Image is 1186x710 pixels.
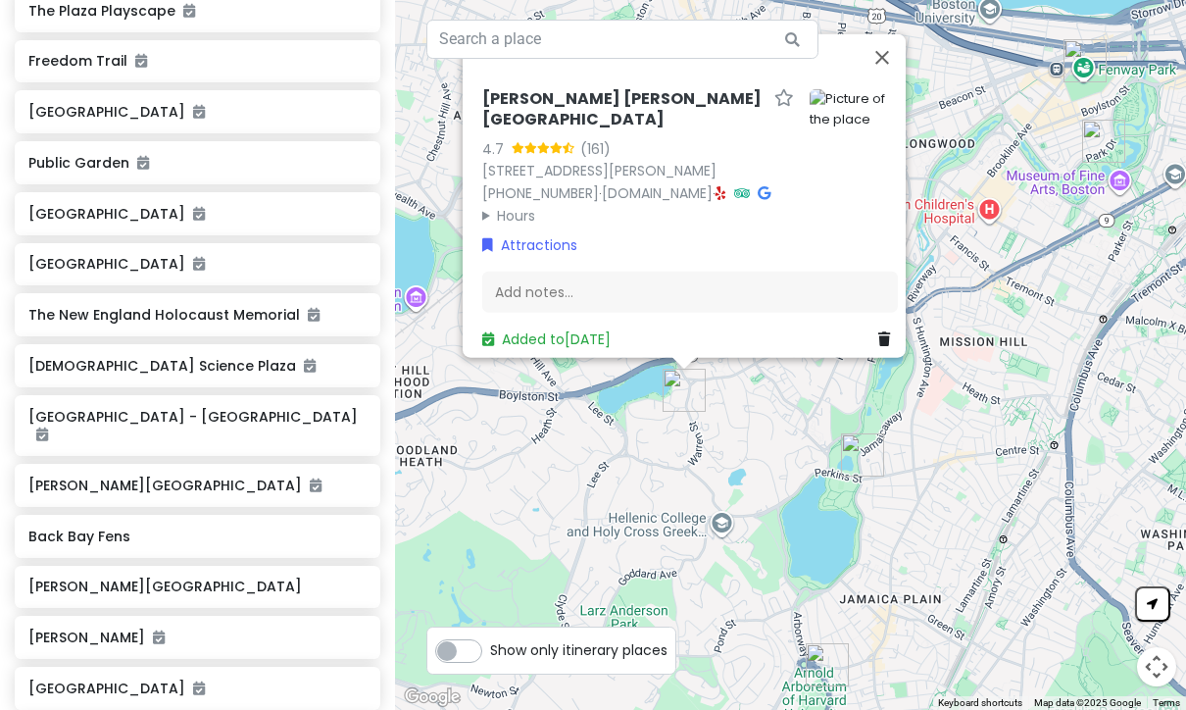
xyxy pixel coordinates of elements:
[482,161,717,180] a: [STREET_ADDRESS][PERSON_NAME]
[798,635,857,694] div: Arnold Arboretum of Harvard University
[809,89,897,130] img: Picture of the place
[193,105,205,119] i: Added to itinerary
[602,182,713,202] a: [DOMAIN_NAME]
[310,479,321,492] i: Added to itinerary
[482,204,794,226] summary: Hours
[1074,112,1133,171] div: Back Bay Fens
[580,137,611,159] div: (161)
[482,137,512,159] div: 4.7
[28,255,367,273] h6: [GEOGRAPHIC_DATA]
[482,330,611,349] a: Added to[DATE]
[28,477,367,494] h6: [PERSON_NAME][GEOGRAPHIC_DATA]
[28,306,367,324] h6: The New England Holocaust Memorial
[490,639,667,661] span: Show only itinerary places
[28,629,367,646] h6: [PERSON_NAME]
[28,205,367,223] h6: [GEOGRAPHIC_DATA]
[773,89,793,110] a: Star place
[758,185,770,199] i: Google Maps
[28,578,367,595] h6: [PERSON_NAME][GEOGRAPHIC_DATA]
[193,682,205,695] i: Added to itinerary
[28,408,367,443] h6: [GEOGRAPHIC_DATA] - [GEOGRAPHIC_DATA]
[482,234,577,256] a: Attractions
[28,680,367,697] h6: [GEOGRAPHIC_DATA]
[28,52,367,70] h6: Freedom Trail
[734,185,750,199] i: Tripadvisor
[36,428,48,441] i: Added to itinerary
[482,89,766,130] h6: [PERSON_NAME] [PERSON_NAME][GEOGRAPHIC_DATA]
[1153,697,1180,708] a: Terms (opens in new tab)
[137,156,149,170] i: Added to itinerary
[833,426,892,484] div: Emerald Necklace
[426,20,818,59] input: Search a place
[135,54,147,68] i: Added to itinerary
[193,207,205,221] i: Added to itinerary
[482,272,898,313] div: Add notes...
[938,696,1022,710] button: Keyboard shortcuts
[859,34,906,81] button: Close
[28,2,367,20] h6: The Plaza Playscape
[1034,697,1141,708] span: Map data ©2025 Google
[1137,647,1176,686] button: Map camera controls
[183,4,195,18] i: Added to itinerary
[400,685,465,710] a: Open this area in Google Maps (opens a new window)
[28,103,367,121] h6: [GEOGRAPHIC_DATA]
[153,631,165,644] i: Added to itinerary
[878,329,898,350] a: Delete place
[1056,31,1114,90] div: Fenway Park
[28,357,367,375] h6: [DEMOGRAPHIC_DATA] Science Plaza
[482,89,794,227] div: · ·
[308,308,320,322] i: Added to itinerary
[304,359,316,373] i: Added to itinerary
[28,528,367,545] h6: Back Bay Fens
[400,685,465,710] img: Google
[482,182,599,202] a: [PHONE_NUMBER]
[28,154,367,172] h6: Public Garden
[193,257,205,271] i: Added to itinerary
[655,361,714,420] div: Frederick Law Olmsted National Historic Site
